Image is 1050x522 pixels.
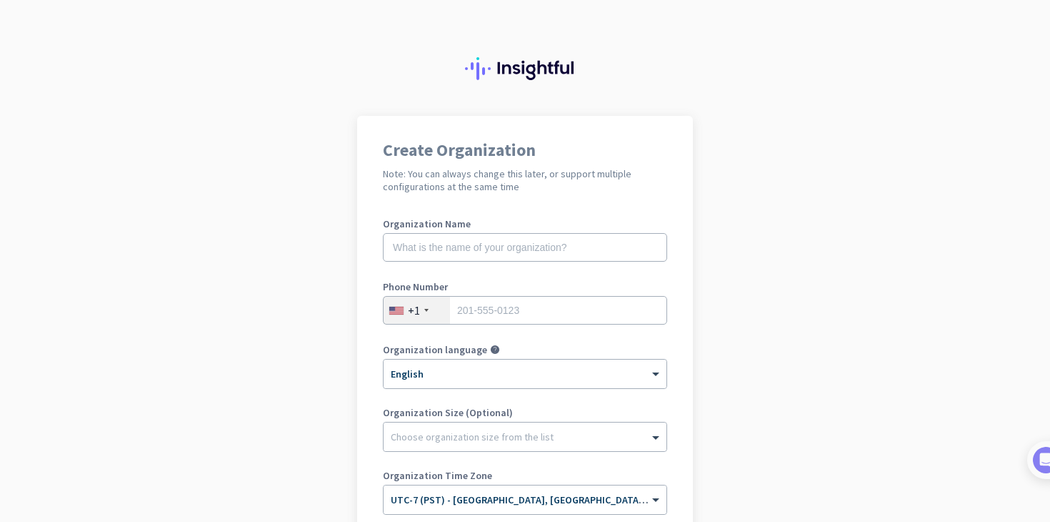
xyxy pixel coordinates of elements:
label: Phone Number [383,282,667,292]
h1: Create Organization [383,142,667,159]
img: Insightful [465,57,585,80]
input: What is the name of your organization? [383,233,667,262]
label: Organization Size (Optional) [383,408,667,418]
label: Organization Time Zone [383,471,667,481]
div: +1 [408,303,420,317]
input: 201-555-0123 [383,296,667,325]
label: Organization Name [383,219,667,229]
h2: Note: You can always change this later, or support multiple configurations at the same time [383,167,667,193]
label: Organization language [383,345,487,355]
i: help [490,345,500,355]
